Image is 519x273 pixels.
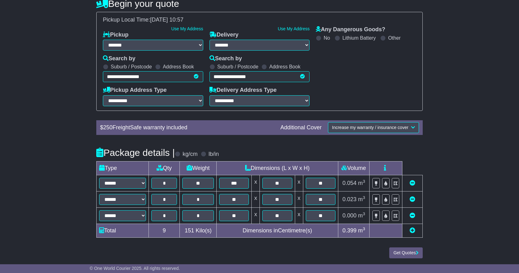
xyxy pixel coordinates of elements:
label: Search by [103,55,135,62]
td: Total [97,224,149,237]
a: Remove this item [410,180,415,186]
td: Weight [180,161,217,175]
span: m [358,180,365,186]
span: 0.054 [342,180,356,186]
label: Delivery Address Type [209,87,277,94]
div: Pickup Local Time: [100,17,419,23]
a: Add new item [410,227,415,234]
label: Search by [209,55,242,62]
button: Get Quotes [389,247,423,258]
span: m [358,212,365,219]
button: Increase my warranty / insurance cover [328,122,419,133]
td: Type [97,161,149,175]
td: Volume [338,161,369,175]
td: x [252,175,260,191]
span: © One World Courier 2025. All rights reserved. [90,266,180,271]
label: Delivery [209,32,239,38]
label: Pickup [103,32,128,38]
label: kg/cm [183,151,198,158]
sup: 3 [363,195,365,200]
span: 250 [103,124,113,131]
td: x [295,191,303,207]
span: m [358,227,365,234]
td: 9 [149,224,180,237]
h4: Package details | [96,147,175,158]
span: [DATE] 10:57 [150,17,184,23]
td: Dimensions (L x W x H) [217,161,338,175]
div: Additional Cover [277,124,325,131]
label: Pickup Address Type [103,87,167,94]
span: 0.000 [342,212,356,219]
label: Lithium Battery [342,35,376,41]
label: Suburb / Postcode [217,64,259,70]
td: x [295,207,303,224]
label: No [324,35,330,41]
label: Other [388,35,401,41]
span: 0.023 [342,196,356,202]
label: lb/in [209,151,219,158]
label: Suburb / Postcode [111,64,152,70]
sup: 3 [363,179,365,184]
a: Remove this item [410,196,415,202]
span: Increase my warranty / insurance cover [332,125,408,130]
div: $ FreightSafe warranty included [97,124,277,131]
td: Kilo(s) [180,224,217,237]
td: x [295,175,303,191]
td: x [252,191,260,207]
span: m [358,196,365,202]
a: Use My Address [278,26,310,31]
td: x [252,207,260,224]
span: 151 [185,227,194,234]
label: Address Book [163,64,194,70]
a: Remove this item [410,212,415,219]
sup: 3 [363,226,365,231]
label: Address Book [269,64,300,70]
td: Qty [149,161,180,175]
span: 0.399 [342,227,356,234]
label: Any Dangerous Goods? [316,26,385,33]
sup: 3 [363,211,365,216]
td: Dimensions in Centimetre(s) [217,224,338,237]
a: Use My Address [171,26,203,31]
